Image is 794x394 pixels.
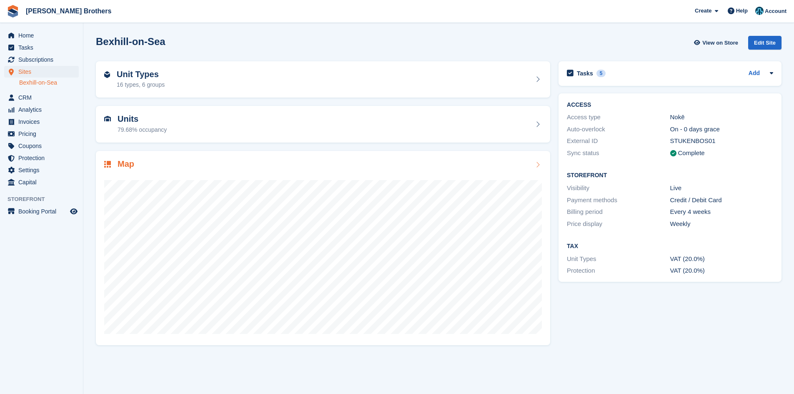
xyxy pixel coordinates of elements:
span: Create [695,7,711,15]
span: Account [765,7,786,15]
a: menu [4,128,79,140]
a: menu [4,140,79,152]
a: Preview store [69,206,79,216]
span: View on Store [702,39,738,47]
div: Sync status [567,148,670,158]
div: Protection [567,266,670,276]
div: Live [670,183,773,193]
span: Settings [18,164,68,176]
a: menu [4,116,79,128]
div: 16 types, 6 groups [117,80,165,89]
span: Coupons [18,140,68,152]
div: Weekly [670,219,773,229]
a: menu [4,164,79,176]
div: Billing period [567,207,670,217]
a: View on Store [693,36,741,50]
a: [PERSON_NAME] Brothers [23,4,115,18]
h2: Units [118,114,167,124]
a: menu [4,92,79,103]
a: menu [4,176,79,188]
h2: Bexhill-on-Sea [96,36,165,47]
a: Map [96,151,550,346]
a: menu [4,152,79,164]
span: Booking Portal [18,206,68,217]
a: Add [749,69,760,78]
span: CRM [18,92,68,103]
h2: Tax [567,243,773,250]
img: Helen Eldridge [755,7,764,15]
span: Home [18,30,68,41]
a: menu [4,104,79,115]
span: Pricing [18,128,68,140]
img: unit-type-icn-2b2737a686de81e16bb02015468b77c625bbabd49415b5ef34ead5e3b44a266d.svg [104,71,110,78]
div: VAT (20.0%) [670,266,773,276]
div: Payment methods [567,196,670,205]
span: Help [736,7,748,15]
span: Protection [18,152,68,164]
div: Edit Site [748,36,781,50]
a: menu [4,42,79,53]
span: Sites [18,66,68,78]
span: Storefront [8,195,83,203]
a: Edit Site [748,36,781,53]
a: Bexhill-on-Sea [19,79,79,87]
img: map-icn-33ee37083ee616e46c38cad1a60f524a97daa1e2b2c8c0bc3eb3415660979fc1.svg [104,161,111,168]
a: menu [4,30,79,41]
img: stora-icon-8386f47178a22dfd0bd8f6a31ec36ba5ce8667c1dd55bd0f319d3a0aa187defe.svg [7,5,19,18]
a: Unit Types 16 types, 6 groups [96,61,550,98]
span: Invoices [18,116,68,128]
span: Analytics [18,104,68,115]
div: Credit / Debit Card [670,196,773,205]
div: External ID [567,136,670,146]
div: STUKENBOS01 [670,136,773,146]
a: menu [4,54,79,65]
a: Units 79.68% occupancy [96,106,550,143]
a: menu [4,66,79,78]
div: 5 [596,70,606,77]
div: Visibility [567,183,670,193]
div: Complete [678,148,705,158]
span: Capital [18,176,68,188]
div: On - 0 days grace [670,125,773,134]
a: menu [4,206,79,217]
span: Subscriptions [18,54,68,65]
h2: Map [118,159,134,169]
div: Every 4 weeks [670,207,773,217]
div: Unit Types [567,254,670,264]
img: unit-icn-7be61d7bf1b0ce9d3e12c5938cc71ed9869f7b940bace4675aadf7bd6d80202e.svg [104,116,111,122]
div: Auto-overlock [567,125,670,134]
div: Price display [567,219,670,229]
h2: ACCESS [567,102,773,108]
h2: Storefront [567,172,773,179]
div: 79.68% occupancy [118,125,167,134]
div: VAT (20.0%) [670,254,773,264]
div: Access type [567,113,670,122]
div: Nokē [670,113,773,122]
span: Tasks [18,42,68,53]
h2: Unit Types [117,70,165,79]
h2: Tasks [577,70,593,77]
